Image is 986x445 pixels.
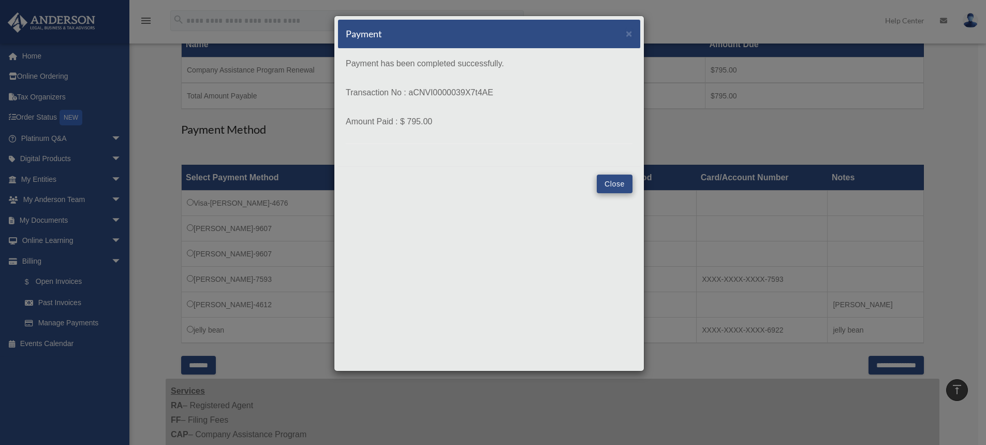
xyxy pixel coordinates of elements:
p: Payment has been completed successfully. [346,56,632,71]
p: Amount Paid : $ 795.00 [346,114,632,129]
span: × [626,27,632,39]
p: Transaction No : aCNVI0000039X7t4AE [346,85,632,100]
h5: Payment [346,27,382,40]
button: Close [597,175,632,193]
button: Close [626,28,632,39]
